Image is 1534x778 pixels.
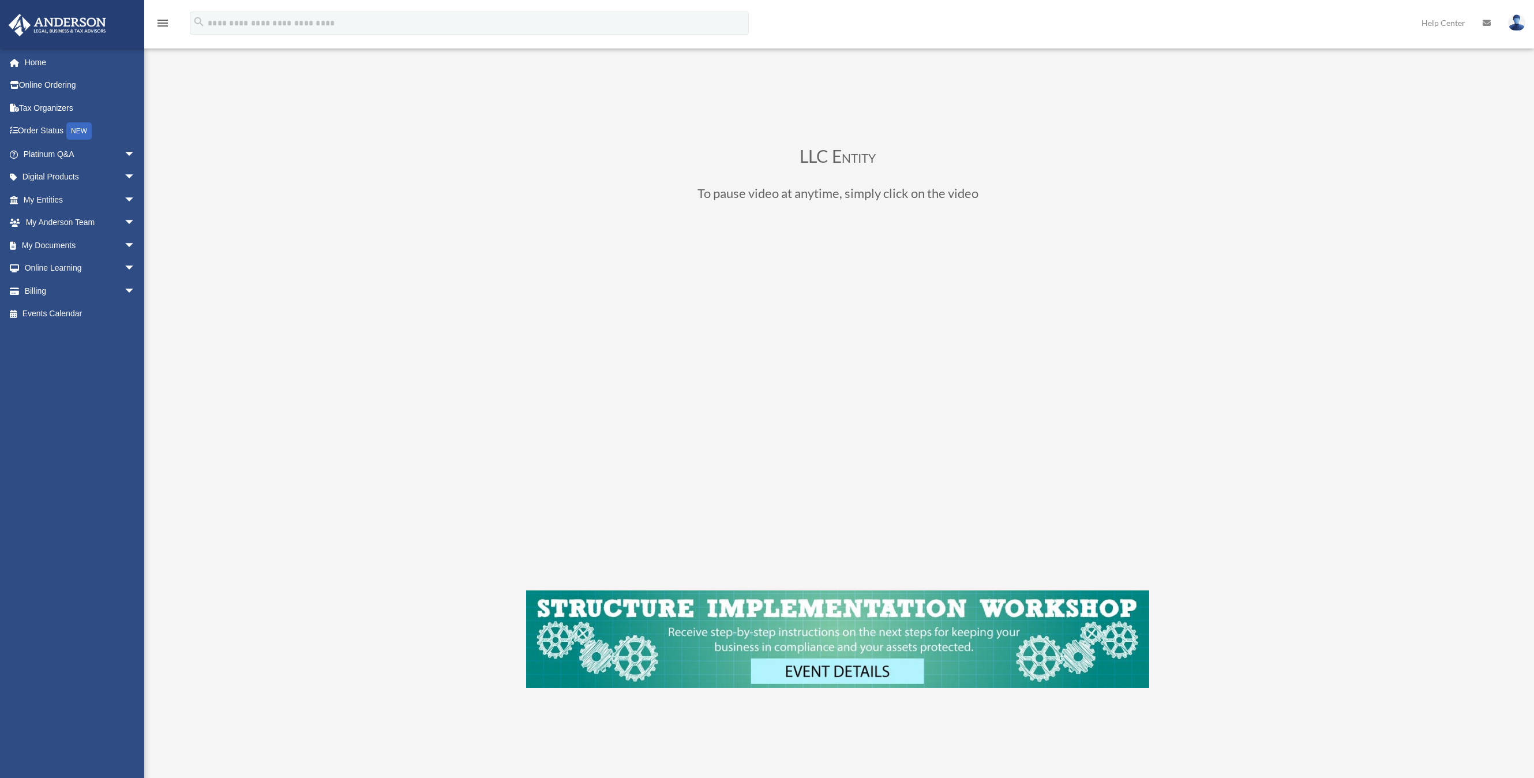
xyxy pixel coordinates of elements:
i: menu [156,16,170,30]
span: arrow_drop_down [124,257,147,280]
a: My Documentsarrow_drop_down [8,234,153,257]
span: arrow_drop_down [124,234,147,257]
h3: LLC Entity [526,147,1149,170]
i: search [193,16,205,28]
div: NEW [66,122,92,140]
a: menu [156,20,170,30]
img: User Pic [1508,14,1525,31]
img: Anderson Advisors Platinum Portal [5,14,110,36]
a: Events Calendar [8,302,153,326]
span: arrow_drop_down [124,279,147,303]
a: Home [8,51,153,74]
iframe: LLC Binder Walkthrough [526,223,1149,574]
a: Platinum Q&Aarrow_drop_down [8,143,153,166]
span: arrow_drop_down [124,166,147,189]
a: Order StatusNEW [8,119,153,143]
a: My Entitiesarrow_drop_down [8,188,153,211]
h3: To pause video at anytime, simply click on the video [526,187,1149,205]
span: arrow_drop_down [124,143,147,166]
a: Online Learningarrow_drop_down [8,257,153,280]
span: arrow_drop_down [124,211,147,235]
a: Digital Productsarrow_drop_down [8,166,153,189]
a: Billingarrow_drop_down [8,279,153,302]
a: My Anderson Teamarrow_drop_down [8,211,153,234]
a: Online Ordering [8,74,153,97]
a: Tax Organizers [8,96,153,119]
span: arrow_drop_down [124,188,147,212]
